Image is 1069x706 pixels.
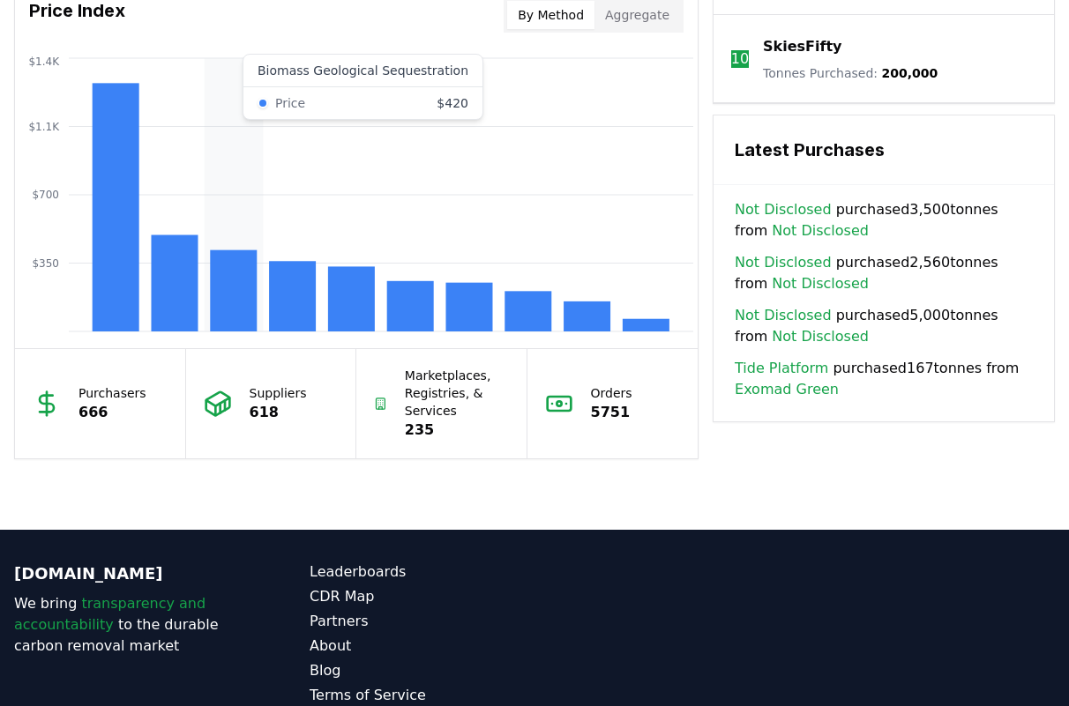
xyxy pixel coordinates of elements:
span: purchased 167 tonnes from [735,358,1033,400]
span: purchased 5,000 tonnes from [735,305,1033,347]
a: Exomad Green [735,379,839,400]
tspan: $700 [32,189,59,201]
a: Leaderboards [310,561,534,583]
a: Not Disclosed [735,252,832,273]
a: Terms of Service [310,685,534,706]
p: 235 [405,420,509,441]
p: Tonnes Purchased : [763,64,938,82]
tspan: $350 [32,257,59,270]
p: 5751 [591,402,632,423]
a: Tide Platform [735,358,828,379]
a: Blog [310,660,534,681]
p: 618 [250,402,307,423]
a: Not Disclosed [772,273,869,294]
p: Purchasers [78,384,146,402]
p: 10 [731,48,749,70]
span: transparency and accountability [14,595,206,633]
button: Aggregate [594,1,680,29]
p: Marketplaces, Registries, & Services [405,367,509,420]
p: 666 [78,402,146,423]
a: CDR Map [310,586,534,607]
p: [DOMAIN_NAME] [14,561,239,586]
h3: Latest Purchases [735,137,1033,163]
tspan: $1.1K [28,121,60,133]
a: Not Disclosed [735,305,832,326]
span: 200,000 [882,66,938,80]
button: By Method [507,1,594,29]
p: We bring to the durable carbon removal market [14,593,239,657]
a: Not Disclosed [772,326,869,347]
a: About [310,635,534,657]
tspan: $1.4K [28,56,60,68]
span: purchased 2,560 tonnes from [735,252,1033,294]
p: Suppliers [250,384,307,402]
a: Partners [310,611,534,632]
a: SkiesFifty [763,36,841,57]
p: Orders [591,384,632,402]
a: Not Disclosed [735,199,832,220]
span: purchased 3,500 tonnes from [735,199,1033,242]
a: Not Disclosed [772,220,869,242]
